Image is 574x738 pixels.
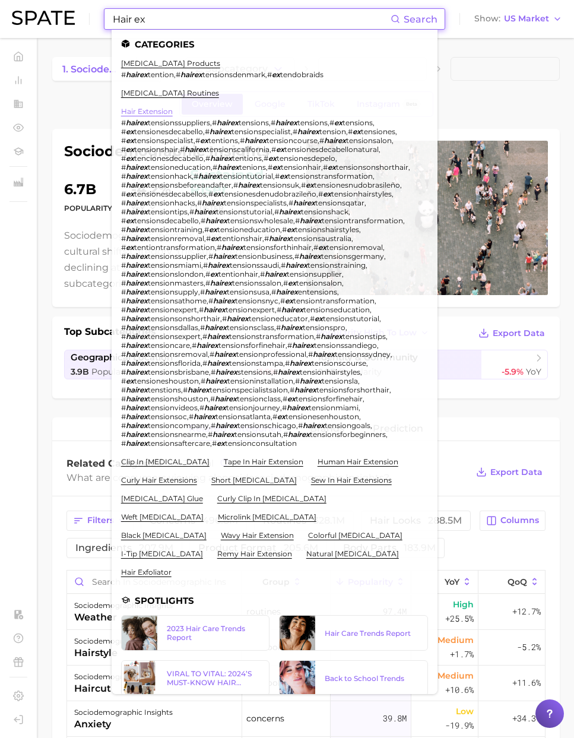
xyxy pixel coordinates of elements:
span: # [176,70,180,79]
span: # [121,163,126,172]
span: tensionstransformation [288,172,373,180]
span: +10.6% [445,683,474,697]
span: tensiontransformation [322,216,403,225]
span: tenions [239,163,266,172]
span: tensionsforthinhair [243,243,312,252]
span: tensionspecialists [224,198,287,207]
a: hair extension [121,107,173,116]
span: # [295,216,300,225]
a: short [MEDICAL_DATA] [211,476,297,484]
span: # [274,207,279,216]
span: # [204,225,209,234]
span: tensionesdepelo [277,154,335,163]
span: # [121,198,126,207]
em: hairex [126,70,148,79]
span: # [121,118,126,127]
span: tencionesdecabello [134,154,204,163]
span: tensionsalon [296,278,342,287]
span: US Market [504,15,549,22]
a: VIRAL TO VITAL: 2024’S MUST-KNOW HAIR TRENDS ON TIKTOK [121,660,270,696]
span: # [329,118,334,127]
span: # [121,243,126,252]
em: hairex [180,70,202,79]
span: tensionsaustralia [291,234,351,243]
button: sociodemographic insightsanxietyconcerns39.8mLow-19.9%+34.3% [67,701,545,737]
span: # [121,287,126,296]
em: hairex [217,163,239,172]
span: # [205,127,210,136]
em: ex [211,234,219,243]
span: # [271,118,275,127]
span: tensionsdenmark [202,70,265,79]
span: # [121,127,126,136]
dt: Popularity [64,201,112,216]
div: , , , , , , , , , , , , , , , , , , , , , , , , , , , , , , , , , , , , , , , , , , , , , , , , ,... [121,118,414,448]
a: i-tip [MEDICAL_DATA] [121,549,203,558]
button: Filters [66,511,134,531]
span: Columns [500,515,539,525]
span: # [282,225,287,234]
em: hairex [286,261,307,270]
span: tensions [343,118,373,127]
a: weft [MEDICAL_DATA] [121,512,204,521]
span: # [283,278,288,287]
dd: 6.7b [64,168,112,197]
span: tensionsbeforeandafter [148,180,231,189]
span: # [217,243,221,252]
span: # [121,189,126,198]
span: tensions [297,118,328,127]
em: hairex [126,270,148,278]
span: tentiontransformation [134,243,215,252]
em: hairex [221,243,243,252]
em: ex [318,243,326,252]
span: # [206,234,211,243]
span: tensionssupplier [148,252,207,261]
span: # [208,189,213,198]
em: ex [328,163,336,172]
img: SPATE [12,11,75,25]
span: tensionesdecabellonatural [284,145,379,154]
span: # [121,225,126,234]
span: tensionhack [148,172,192,180]
em: ex [200,136,208,145]
button: ShowUS Market [471,11,565,27]
span: tensions‎‎ [239,118,269,127]
div: , , [121,70,324,79]
em: hairex [210,127,231,136]
span: tensionesnudobrasileño [314,180,400,189]
em: ex [272,70,280,79]
span: # [121,270,126,278]
span: # [121,207,126,216]
em: hairex [269,234,291,243]
a: geographical location3.9b Popularity-3.5% YoY [64,350,301,379]
a: colorful [MEDICAL_DATA] [308,531,402,540]
span: YoY [445,577,459,587]
div: 2023 Hair Care Trends Report [167,624,260,642]
em: hairex [210,154,232,163]
span: tensionsalon [346,136,392,145]
span: tensionbusiness [235,252,293,261]
a: Log out. Currently logged in with e-mail yumi.toki@spate.nyc. [9,711,27,729]
span: tentions [232,154,262,163]
span: Show [474,15,500,22]
span: # [281,261,286,270]
em: ex [288,278,296,287]
em: hairex [126,261,148,270]
span: tentions [208,136,238,145]
span: tensionshairstyles [295,225,359,234]
span: tensionhair [281,163,321,172]
span: tensionshair [134,145,178,154]
span: +1.7% [450,647,474,661]
span: # [280,296,285,305]
div: Back to School Trends [325,674,418,683]
span: tensionsdecabello [134,216,199,225]
em: ex [126,243,134,252]
em: ex [213,189,221,198]
span: # [205,270,210,278]
button: Export Data [475,325,548,341]
a: human hair extension [318,457,398,466]
span: +34.3% [512,711,541,726]
span: tentionshair [219,234,262,243]
span: # [121,234,126,243]
em: ex [323,189,331,198]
